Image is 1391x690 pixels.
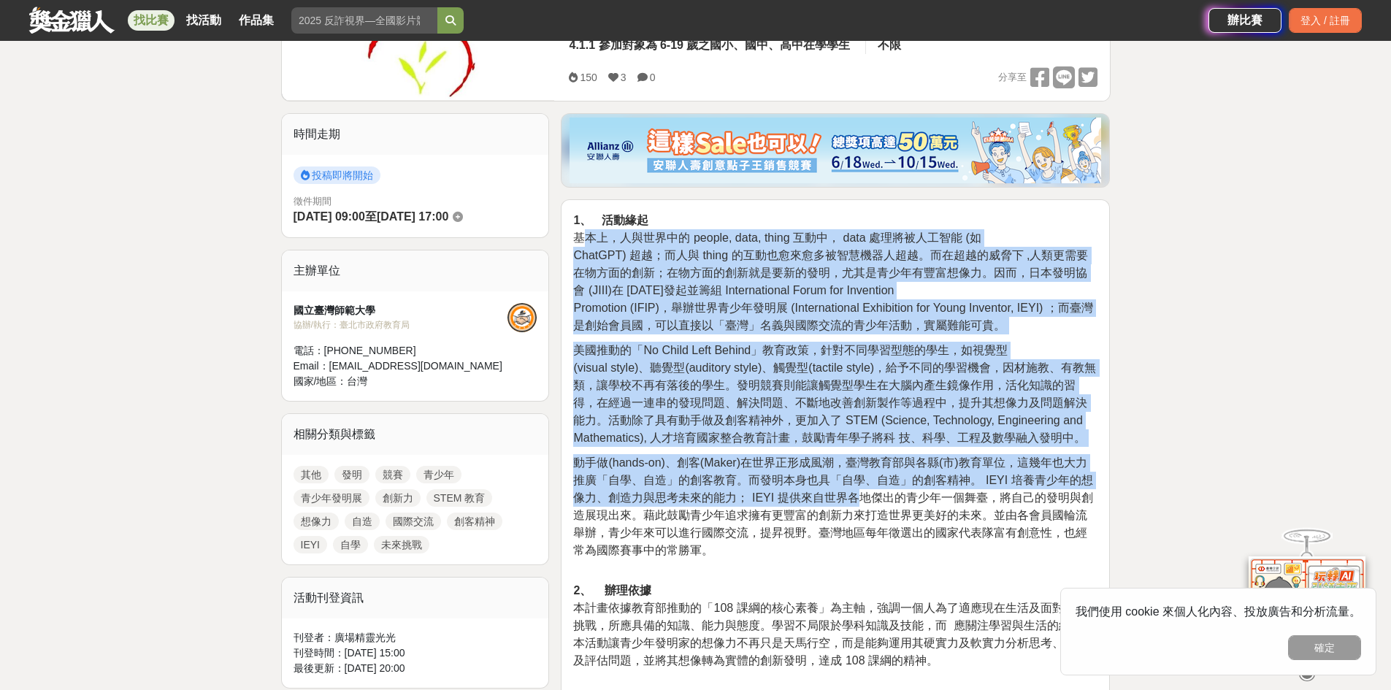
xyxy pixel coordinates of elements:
[294,318,508,331] div: 協辦/執行： 臺北市政府教育局
[998,66,1027,88] span: 分享至
[180,10,227,31] a: 找活動
[1208,8,1281,33] a: 辦比賽
[294,513,339,530] a: 想像力
[569,39,850,51] span: 4.1.1 參加對象為 6-19 歲之國小、國中、高中在學學生
[294,196,332,207] span: 徵件期間
[294,536,327,553] a: IEYI
[573,456,1092,556] span: 動手做(hands-on)、創客(Maker)在世界正形成風潮，臺灣教育部與各縣(市)教育單位，這幾年也大力推廣「自學、自造」的創客教育。而發明本身也具「自學、自造」的創客精神。 IEYI 培養...
[447,513,502,530] a: 創客精神
[294,210,365,223] span: [DATE] 09:00
[294,489,369,507] a: 青少年發明展
[374,536,429,553] a: 未來挑戰
[375,489,421,507] a: 創新力
[334,466,369,483] a: 發明
[426,489,493,507] a: STEM 教育
[294,303,508,318] div: 國立臺灣師範大學
[294,343,508,359] div: 電話： [PHONE_NUMBER]
[291,7,437,34] input: 2025 反詐視界—全國影片競賽
[573,231,981,244] span: 基本上，人與世界中的 people, data, thing 互動中， data 處理將被人工智能 (如
[282,114,549,155] div: 時間走期
[294,466,329,483] a: 其他
[1288,635,1361,660] button: 確定
[294,359,508,374] div: Email： [EMAIL_ADDRESS][DOMAIN_NAME]
[1249,556,1365,653] img: d2146d9a-e6f6-4337-9592-8cefde37ba6b.png
[1076,605,1361,618] span: 我們使用 cookie 來個人化內容、投放廣告和分析流量。
[347,375,367,387] span: 台灣
[573,584,651,597] strong: 2、 辦理依據
[294,166,380,184] span: 投稿即將開始
[573,214,648,226] strong: 1、 活動緣起
[294,375,348,387] span: 國家/地區：
[580,72,597,83] span: 150
[878,39,901,51] span: 不限
[386,513,441,530] a: 國際交流
[282,578,549,618] div: 活動刊登資訊
[365,210,377,223] span: 至
[573,602,1094,667] span: 本計畫依據教育部推動的「108 課綱的核心素養」為主軸，強調一個人為了適應現在生活及面對未來挑戰，所應具備的知識、能力與態度。學習不局限於學科知識及技能，而 應關注學習與生活的結合。本活動讓青少...
[375,466,410,483] a: 競賽
[345,513,380,530] a: 自造
[333,536,368,553] a: 自學
[1289,8,1362,33] div: 登入 / 註冊
[294,645,537,661] div: 刊登時間： [DATE] 15:00
[282,250,549,291] div: 主辦單位
[573,249,1088,296] span: ChatGPT) 超越；而人與 thing 的互動也愈來愈多被智慧機器人超越。而在超越的威脅下 ,人類更需要在物方面的創新；在物方面的創新就是要新的發明，尤其是青少年有豐富想像力。因而，日本發明...
[294,630,537,645] div: 刊登者： 廣場精靈光光
[416,466,461,483] a: 青少年
[377,210,448,223] span: [DATE] 17:00
[294,661,537,676] div: 最後更新： [DATE] 20:00
[573,344,1008,356] span: 美國推動的「No Child Left Behind」教育政策，針對不同學習型態的學生，如視覺型
[570,118,1101,183] img: dcc59076-91c0-4acb-9c6b-a1d413182f46.png
[282,414,549,455] div: 相關分類與標籤
[573,302,1092,331] span: Promotion (IFIP)，舉辦世界青少年發明展 (International Exhibition for Young Inventor, IEYI) ；而臺灣是創始會員國，可以直接以「...
[128,10,175,31] a: 找比賽
[233,10,280,31] a: 作品集
[573,361,1096,444] span: (visual style)、聽覺型(auditory style)、觸覺型(tactile style)，給予不同的學習機會，因材施教、有教無類，讓學校不再有落後的學生。發明競賽則能讓觸覺型學...
[650,72,656,83] span: 0
[621,72,626,83] span: 3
